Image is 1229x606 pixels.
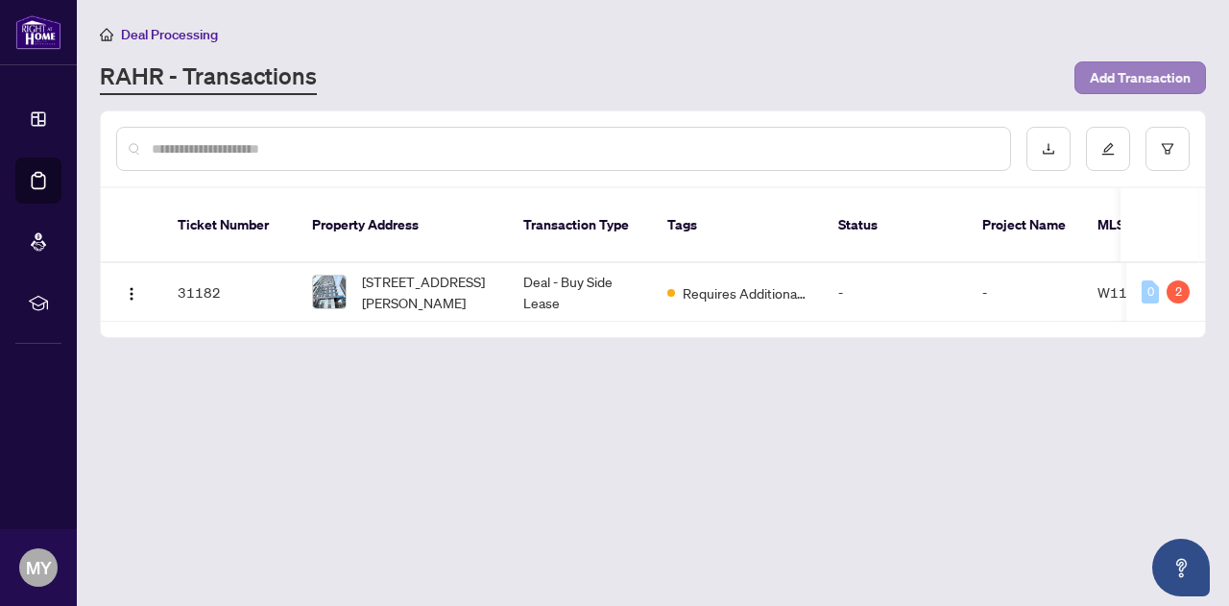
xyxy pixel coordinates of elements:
[823,263,967,322] td: -
[823,188,967,263] th: Status
[683,282,807,303] span: Requires Additional Docs
[15,14,61,50] img: logo
[1097,283,1179,301] span: W11951367
[967,188,1082,263] th: Project Name
[121,26,218,43] span: Deal Processing
[652,188,823,263] th: Tags
[100,28,113,41] span: home
[1167,280,1190,303] div: 2
[116,277,147,307] button: Logo
[1142,280,1159,303] div: 0
[1026,127,1071,171] button: download
[1086,127,1130,171] button: edit
[162,188,297,263] th: Ticket Number
[508,263,652,322] td: Deal - Buy Side Lease
[362,271,493,313] span: [STREET_ADDRESS][PERSON_NAME]
[967,263,1082,322] td: -
[26,554,52,581] span: MY
[297,188,508,263] th: Property Address
[1161,142,1174,156] span: filter
[1082,188,1197,263] th: MLS #
[313,276,346,308] img: thumbnail-img
[1090,62,1191,93] span: Add Transaction
[124,286,139,302] img: Logo
[1101,142,1115,156] span: edit
[1074,61,1206,94] button: Add Transaction
[1152,539,1210,596] button: Open asap
[508,188,652,263] th: Transaction Type
[1042,142,1055,156] span: download
[162,263,297,322] td: 31182
[1145,127,1190,171] button: filter
[100,61,317,95] a: RAHR - Transactions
